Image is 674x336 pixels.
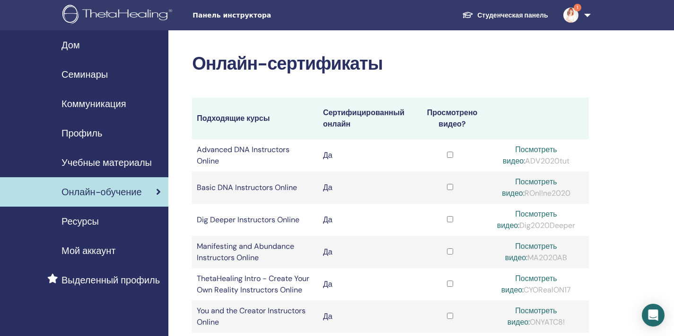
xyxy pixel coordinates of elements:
span: Профиль [61,126,102,140]
div: ROnl!ne2020 [488,176,584,199]
td: ThetaHealing Intro - Create Your Own Reality Instructors Online [192,268,318,300]
td: Да [318,139,416,172]
img: logo.png [62,5,175,26]
a: Посмотреть видео: [501,273,557,295]
div: ONYATC8! [488,305,584,328]
div: CYORealON17 [488,273,584,296]
a: Посмотреть видео: [503,145,557,166]
td: Да [318,300,416,333]
td: Basic DNA Instructors Online [192,172,318,204]
td: Да [318,236,416,268]
a: Посмотреть видео: [505,241,557,263]
img: default.jpg [563,8,578,23]
a: Посмотреть видео: [502,177,557,198]
th: Сертифицированный онлайн [318,98,416,139]
td: Manifesting and Abundance Instructors Online [192,236,318,268]
span: Коммуникация [61,97,126,111]
td: Да [318,172,416,204]
span: Выделенный профиль [61,273,160,287]
td: You and the Creator Instructors Online [192,300,318,333]
span: Мой аккаунт [61,244,115,258]
a: Посмотреть видео: [497,209,557,230]
span: Семинары [61,67,108,82]
td: Advanced DNA Instructors Online [192,139,318,172]
td: Да [318,268,416,300]
div: MA2020AB [488,241,584,263]
div: Dig2020Deeper [488,209,584,231]
div: ADV2020tut [488,144,584,167]
a: Посмотреть видео: [508,306,557,327]
td: Dig Deeper Instructors Online [192,204,318,236]
th: Подходящие курсы [192,98,318,139]
h2: Онлайн-сертификаты [192,53,589,75]
span: 1 [574,4,581,11]
span: Онлайн-обучение [61,185,142,199]
a: Студенческая панель [455,7,555,24]
div: Open Intercom Messenger [642,304,665,327]
span: Дом [61,38,80,52]
span: Панель инструктора [193,10,334,20]
span: Учебные материалы [61,155,152,170]
span: Ресурсы [61,214,99,228]
th: Просмотрено видео? [416,98,483,139]
td: Да [318,204,416,236]
img: graduation-cap-white.svg [462,11,473,19]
